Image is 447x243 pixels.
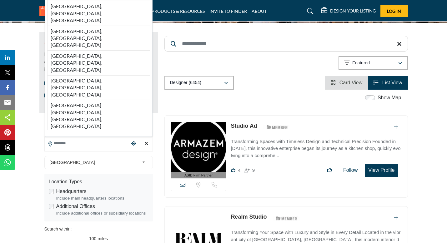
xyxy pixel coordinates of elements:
[47,75,150,100] li: [GEOGRAPHIC_DATA], [GEOGRAPHIC_DATA], [GEOGRAPHIC_DATA]
[339,80,363,85] span: Card View
[378,94,401,102] label: Show Map
[273,214,301,222] img: ASID Members Badge Icon
[382,80,402,85] span: List View
[184,173,213,178] span: ASID Firm Partner
[56,195,148,201] div: Include main headquarters locations
[244,166,255,174] div: Followers
[231,214,267,220] a: Realm Studio
[374,80,402,85] a: View List
[252,8,267,14] a: ABOUT
[171,122,226,172] img: Studio Ad
[49,159,139,166] span: [GEOGRAPHIC_DATA]
[365,164,398,177] button: View Profile
[368,76,408,90] li: List View
[231,122,257,130] p: Studio Ad
[339,56,408,70] button: Featured
[252,167,255,173] span: 9
[171,122,226,179] a: ASID Firm Partner
[47,100,150,130] li: [GEOGRAPHIC_DATA] [GEOGRAPHIC_DATA], [GEOGRAPHIC_DATA], [GEOGRAPHIC_DATA]
[209,8,247,14] a: INVITE TO FINDER
[231,138,401,159] p: Transforming Spaces with Timeless Design and Technical Precision Founded in [DATE], this innovati...
[231,134,401,159] a: Transforming Spaces with Timeless Design and Technical Precision Founded in [DATE], this innovati...
[49,178,148,186] div: Location Types
[45,137,129,150] input: Search Location
[44,226,153,232] div: Search within:
[330,8,376,14] h5: DESIGN YOUR LISTING
[47,51,150,75] li: [GEOGRAPHIC_DATA], [GEOGRAPHIC_DATA], [GEOGRAPHIC_DATA]
[129,137,138,151] div: Choose your current location
[394,215,398,221] a: Add To List
[238,167,240,173] span: 4
[352,60,370,66] p: Featured
[44,121,77,132] h2: Distance Filter
[263,123,291,131] img: ASID Members Badge Icon
[44,81,49,86] input: ASID Qualified Practitioners checkbox
[231,213,267,221] p: Realm Studio
[44,93,49,98] input: ASID Members checkbox
[44,51,153,73] p: Find Interior Designers, firms, suppliers, and organizations that support the profession and indu...
[47,1,150,26] li: [GEOGRAPHIC_DATA], [GEOGRAPHIC_DATA], [GEOGRAPHIC_DATA]
[323,164,336,176] button: Like listing
[325,76,368,90] li: Card View
[56,210,148,216] div: Include additional offices or subsidiary locations
[387,8,401,14] span: Log In
[56,188,87,195] label: Headquarters
[39,6,93,16] img: Site Logo
[331,80,362,85] a: View Card
[170,80,201,86] p: Designer (6454)
[164,36,408,52] input: Search Keyword
[380,5,408,17] button: Log In
[231,123,257,129] a: Studio Ad
[152,8,205,14] a: PRODUCTS & RESOURCES
[142,137,151,151] div: Clear search location
[394,124,398,130] a: Add To List
[339,164,362,176] button: Follow
[56,203,95,210] label: Additional Offices
[321,7,376,15] div: DESIGN YOUR LISTING
[44,36,131,47] h2: ASID QUALIFIED DESIGNERS & MEMBERS
[164,76,234,90] button: Designer (6454)
[231,168,235,172] i: Likes
[89,236,108,241] span: 100 miles
[47,26,150,51] li: [GEOGRAPHIC_DATA], [GEOGRAPHIC_DATA], [GEOGRAPHIC_DATA]
[301,6,318,16] a: Search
